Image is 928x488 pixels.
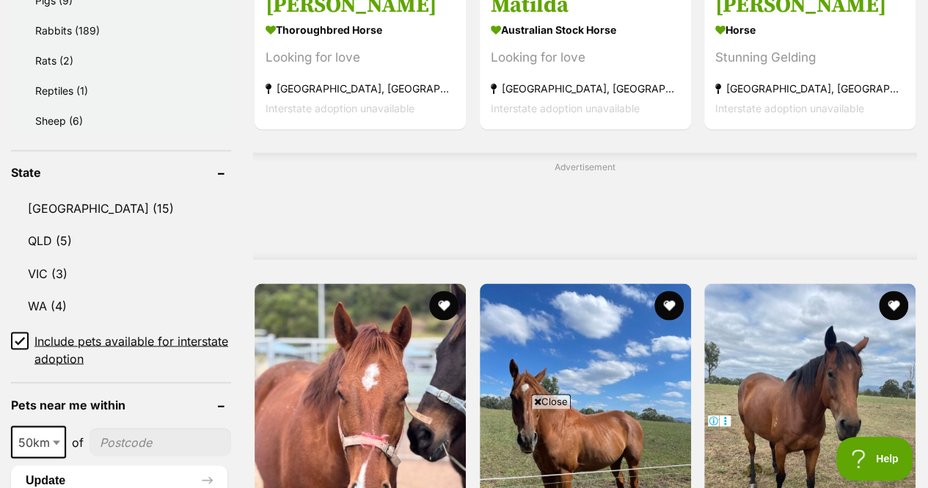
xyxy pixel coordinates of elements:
[197,415,731,481] iframe: Advertisement
[12,431,65,452] span: 50km
[11,398,231,411] header: Pets near me within
[266,48,455,68] div: Looking for love
[266,19,455,40] strong: Thoroughbred Horse
[11,258,231,288] a: VIC (3)
[253,153,917,260] div: Advertisement
[11,332,231,367] a: Include pets available for interstate adoption
[11,166,231,179] header: State
[836,437,913,481] iframe: Help Scout Beacon - Open
[18,76,231,105] a: Reptiles (1)
[715,48,905,68] div: Stunning Gelding
[654,291,683,320] button: favourite
[18,106,231,135] a: Sheep (6)
[879,291,908,320] button: favourite
[72,433,84,451] span: of
[34,332,231,367] span: Include pets available for interstate adoption
[491,102,640,114] span: Interstate adoption unavailable
[89,428,231,456] input: postcode
[266,79,455,98] strong: [GEOGRAPHIC_DATA], [GEOGRAPHIC_DATA]
[18,16,231,45] a: Rabbits (189)
[715,19,905,40] strong: Horse
[491,79,680,98] strong: [GEOGRAPHIC_DATA], [GEOGRAPHIC_DATA]
[715,79,905,98] strong: [GEOGRAPHIC_DATA], [GEOGRAPHIC_DATA]
[266,102,414,114] span: Interstate adoption unavailable
[491,19,680,40] strong: Australian Stock Horse
[11,225,231,256] a: QLD (5)
[531,394,571,409] span: Close
[491,48,680,68] div: Looking for love
[715,102,864,114] span: Interstate adoption unavailable
[11,426,66,458] span: 50km
[11,290,231,321] a: WA (4)
[429,291,458,320] button: favourite
[11,193,231,224] a: [GEOGRAPHIC_DATA] (15)
[18,46,231,75] a: Rats (2)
